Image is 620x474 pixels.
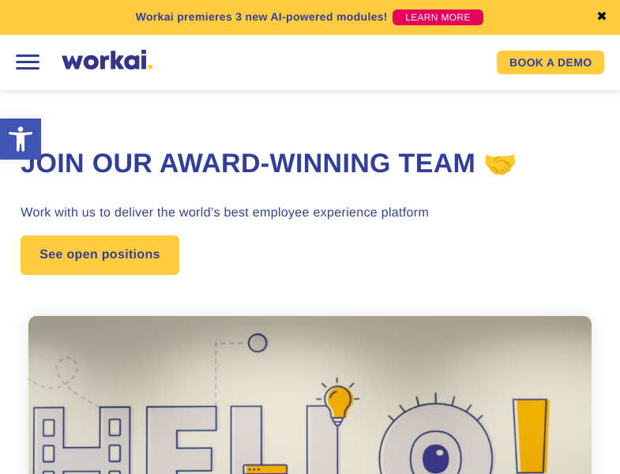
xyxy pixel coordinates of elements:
[21,204,599,223] h3: Work with us to deliver the world’s best employee experience platform
[21,146,599,182] h1: Join our award-winning team 🤝
[136,9,388,25] p: Workai premieres 3 new AI-powered modules!
[596,11,607,24] a: ✖
[393,9,483,25] a: LEARN MORE
[497,51,604,74] a: BOOK A DEMO
[21,235,178,275] a: See open positions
